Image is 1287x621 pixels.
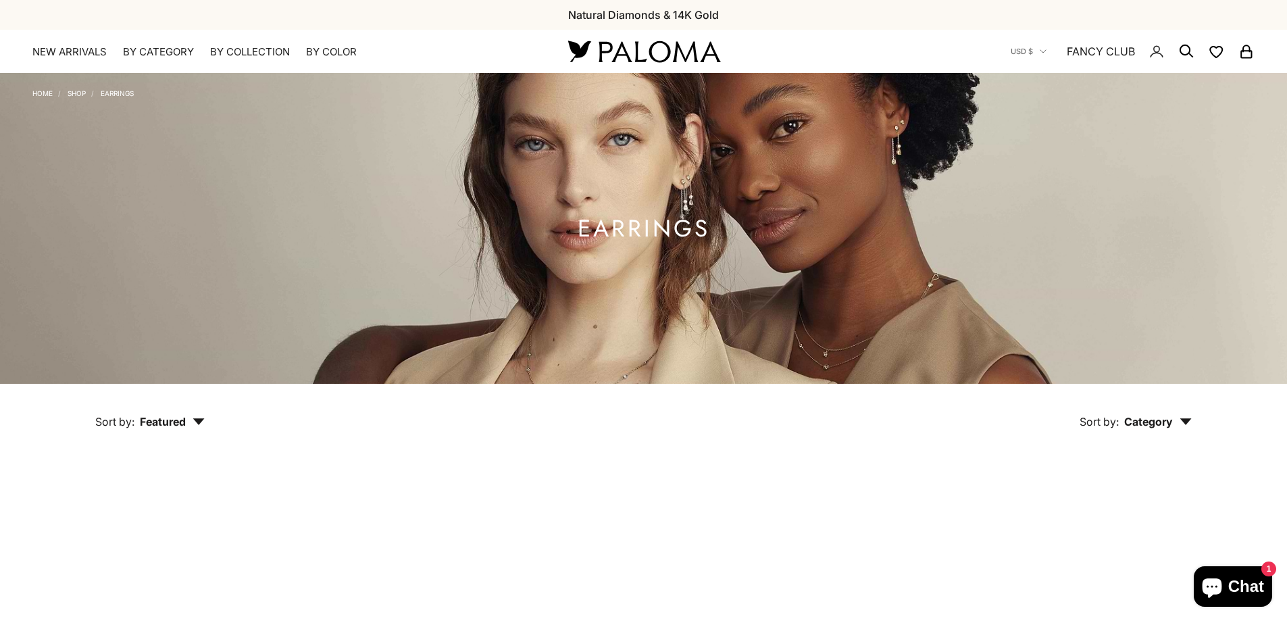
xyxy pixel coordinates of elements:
[1011,45,1033,57] span: USD $
[210,45,290,59] summary: By Collection
[123,45,194,59] summary: By Category
[1124,415,1192,428] span: Category
[1049,384,1223,441] button: Sort by: Category
[1190,566,1276,610] inbox-online-store-chat: Shopify online store chat
[68,89,86,97] a: Shop
[1067,43,1135,60] a: FANCY CLUB
[306,45,357,59] summary: By Color
[568,6,719,24] p: Natural Diamonds & 14K Gold
[32,86,134,97] nav: Breadcrumb
[32,45,107,59] a: NEW ARRIVALS
[1011,45,1046,57] button: USD $
[578,220,710,237] h1: Earrings
[1080,415,1119,428] span: Sort by:
[140,415,205,428] span: Featured
[32,89,53,97] a: Home
[32,45,536,59] nav: Primary navigation
[64,384,236,441] button: Sort by: Featured
[101,89,134,97] a: Earrings
[1011,30,1255,73] nav: Secondary navigation
[95,415,134,428] span: Sort by:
